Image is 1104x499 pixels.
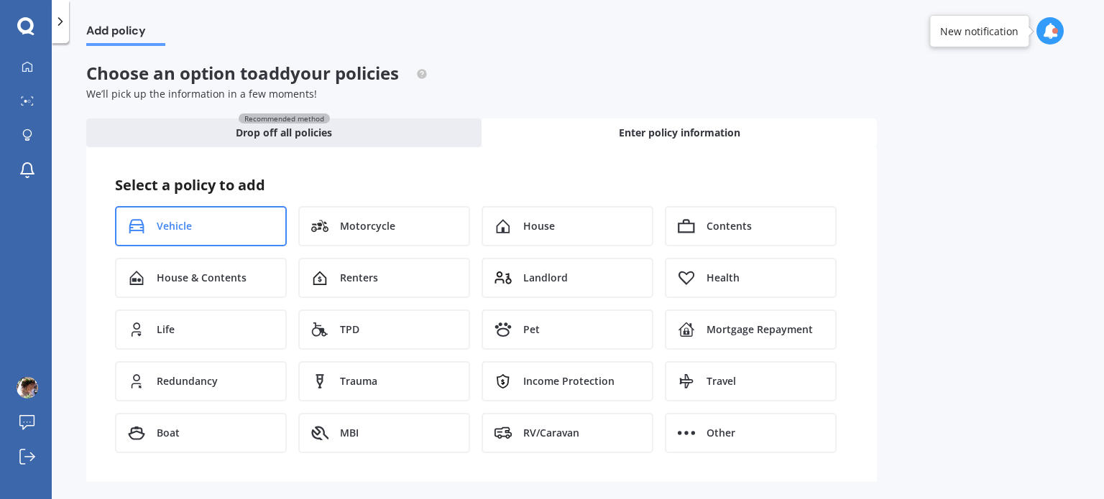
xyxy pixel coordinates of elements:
[86,24,165,43] span: Add policy
[523,426,579,440] span: RV/Caravan
[17,377,38,398] img: ACg8ocLRW8pc3NonSrUtTsvTQB4721x18mSqRJQ0SddSS4Sm1IpzPZQ=s96-c
[340,322,359,337] span: TPD
[340,271,378,285] span: Renters
[523,271,568,285] span: Landlord
[86,61,428,85] span: Choose an option
[619,126,740,140] span: Enter policy information
[707,426,735,440] span: Other
[707,374,736,388] span: Travel
[236,126,332,140] span: Drop off all policies
[115,176,848,195] h3: Select a policy to add
[157,426,180,440] span: Boat
[340,219,395,233] span: Motorcycle
[523,322,540,337] span: Pet
[157,219,192,233] span: Vehicle
[707,322,813,337] span: Mortgage Repayment
[340,374,377,388] span: Trauma
[157,322,175,337] span: Life
[707,219,752,233] span: Contents
[86,87,317,101] span: We’ll pick up the information in a few moments!
[239,113,330,123] span: Recommended method
[240,61,399,85] span: to add your policies
[157,374,218,388] span: Redundancy
[340,426,359,440] span: MBI
[157,271,247,285] span: House & Contents
[523,219,555,233] span: House
[707,271,740,285] span: Health
[523,374,615,388] span: Income Protection
[940,24,1018,38] div: New notification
